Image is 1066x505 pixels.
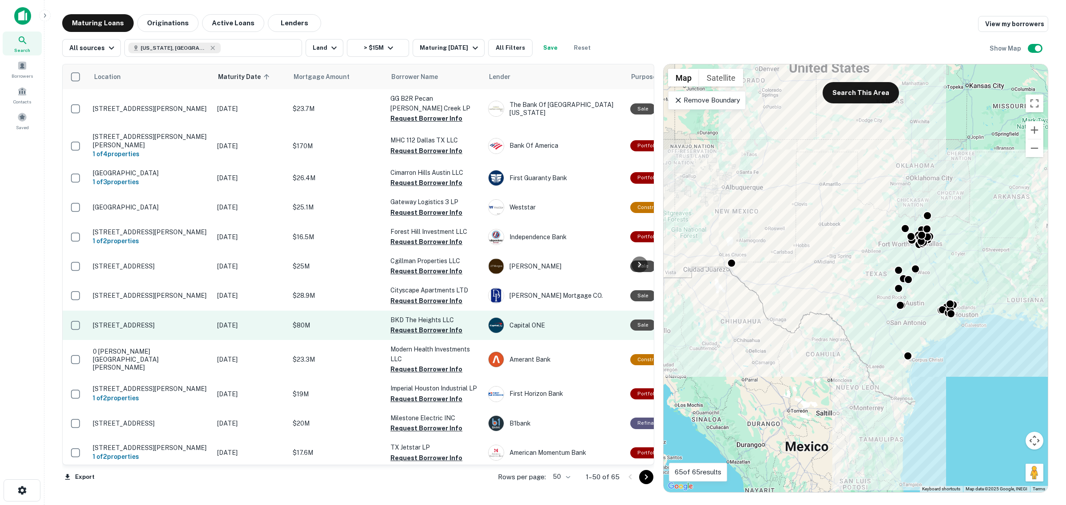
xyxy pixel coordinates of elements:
a: Borrowers [3,57,42,81]
button: Save your search to get updates of matches that match your search criteria. [536,39,565,57]
img: picture [489,445,504,460]
button: > $15M [347,39,409,57]
div: This is a portfolio loan with 4 properties [630,140,666,151]
p: [DATE] [217,232,284,242]
p: $23.7M [293,104,382,114]
div: American Momentum Bank [488,445,621,461]
h6: Show Map [990,43,1022,53]
button: Request Borrower Info [390,266,462,276]
button: Request Borrower Info [390,423,462,434]
th: Location [88,64,213,89]
h6: 1 of 2 properties [93,452,208,462]
p: [DATE] [217,389,284,399]
p: [DATE] [217,261,284,271]
a: View my borrowers [978,16,1048,32]
h6: 1 of 2 properties [93,393,208,403]
div: This loan purpose was for construction [630,354,676,365]
img: picture [489,170,504,185]
p: Cityscape Apartments LTD [390,285,479,295]
button: Request Borrower Info [390,325,462,335]
button: Maturing Loans [62,14,134,32]
span: [US_STATE], [GEOGRAPHIC_DATA] [141,44,207,52]
p: [DATE] [217,320,284,330]
iframe: Chat Widget [1022,434,1066,477]
p: [STREET_ADDRESS][PERSON_NAME][PERSON_NAME] [93,133,208,149]
p: Cgillman Properties LLC [390,256,479,266]
p: $17.6M [293,448,382,458]
div: This is a portfolio loan with 3 properties [630,172,666,183]
p: Gateway Logistics 3 LP [390,197,479,207]
th: Lender [484,64,626,89]
th: Borrower Name [386,64,484,89]
p: [DATE] [217,104,284,114]
div: This is a portfolio loan with 2 properties [630,388,666,399]
img: picture [489,259,504,274]
button: Maturing [DATE] [413,39,484,57]
p: Rows per page: [498,472,546,482]
p: [STREET_ADDRESS] [93,321,208,329]
th: Mortgage Amount [288,64,386,89]
div: Sale [630,320,656,331]
button: Export [62,470,97,484]
p: $26.4M [293,173,382,183]
p: $25.1M [293,202,382,212]
img: picture [489,229,504,245]
div: This is a portfolio loan with 2 properties [630,231,666,242]
p: TX Jetstar LP [390,442,479,452]
span: Mortgage Amount [294,71,361,82]
span: Saved [16,124,29,131]
button: Request Borrower Info [390,178,462,188]
p: [STREET_ADDRESS][PERSON_NAME] [93,444,208,452]
p: [GEOGRAPHIC_DATA] [93,203,208,211]
button: Search This Area [823,82,899,103]
p: Milestone Electric INC [390,413,479,423]
p: $23.3M [293,355,382,364]
h6: 1 of 2 properties [93,236,208,246]
button: All sources [62,39,121,57]
p: [STREET_ADDRESS][PERSON_NAME] [93,292,208,300]
p: Imperial Houston Industrial LP [390,383,479,393]
p: [DATE] [217,355,284,364]
button: Show street map [668,69,699,87]
p: Cimarron Hills Austin LLC [390,168,479,178]
p: [DATE] [217,418,284,428]
p: $20M [293,418,382,428]
div: 50 [549,470,572,483]
button: Originations [137,14,199,32]
button: Request Borrower Info [390,207,462,218]
p: 65 of 65 results [675,467,721,477]
th: Purpose [626,64,720,89]
button: Zoom out [1026,139,1043,157]
p: Remove Boundary [674,95,740,106]
div: Capital ONE [488,317,621,333]
div: This loan purpose was for refinancing [630,418,670,429]
th: Maturity Date [213,64,288,89]
p: [DATE] [217,448,284,458]
p: [STREET_ADDRESS][PERSON_NAME] [93,385,208,393]
p: Modern Health Investments LLC [390,344,479,364]
div: Saved [3,109,42,133]
p: GG B2R Pecan [PERSON_NAME] Creek LP [390,94,479,113]
button: Reset [568,39,597,57]
div: Search [3,32,42,55]
img: picture [489,200,504,215]
p: [STREET_ADDRESS][PERSON_NAME] [93,105,208,113]
img: picture [489,101,504,116]
p: Forest Hill Investment LLC [390,227,479,237]
img: picture [489,318,504,333]
p: BKD The Heights LLC [390,315,479,325]
div: All sources [69,43,117,53]
p: 0 [PERSON_NAME][GEOGRAPHIC_DATA][PERSON_NAME] [93,347,208,372]
span: Borrowers [12,72,33,79]
div: 0 0 [664,64,1048,492]
button: Go to next page [639,470,653,484]
button: Request Borrower Info [390,237,462,247]
p: $80M [293,320,382,330]
button: Toggle fullscreen view [1026,95,1043,112]
a: Contacts [3,83,42,107]
button: Active Loans [202,14,264,32]
div: This is a portfolio loan with 2 properties [630,447,666,458]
